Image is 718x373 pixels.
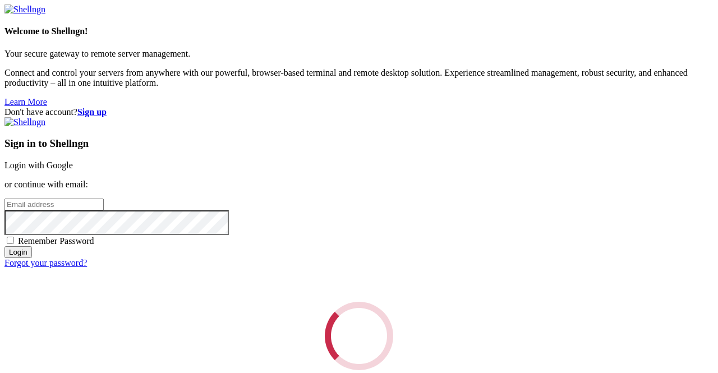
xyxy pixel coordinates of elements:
[4,199,104,210] input: Email address
[4,49,714,59] p: Your secure gateway to remote server management.
[4,4,45,15] img: Shellngn
[4,107,714,117] div: Don't have account?
[4,258,87,268] a: Forgot your password?
[7,237,14,244] input: Remember Password
[4,117,45,127] img: Shellngn
[4,179,714,190] p: or continue with email:
[4,97,47,107] a: Learn More
[4,137,714,150] h3: Sign in to Shellngn
[4,246,32,258] input: Login
[77,107,107,117] a: Sign up
[4,26,714,36] h4: Welcome to Shellngn!
[18,236,94,246] span: Remember Password
[4,160,73,170] a: Login with Google
[4,68,714,88] p: Connect and control your servers from anywhere with our powerful, browser-based terminal and remo...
